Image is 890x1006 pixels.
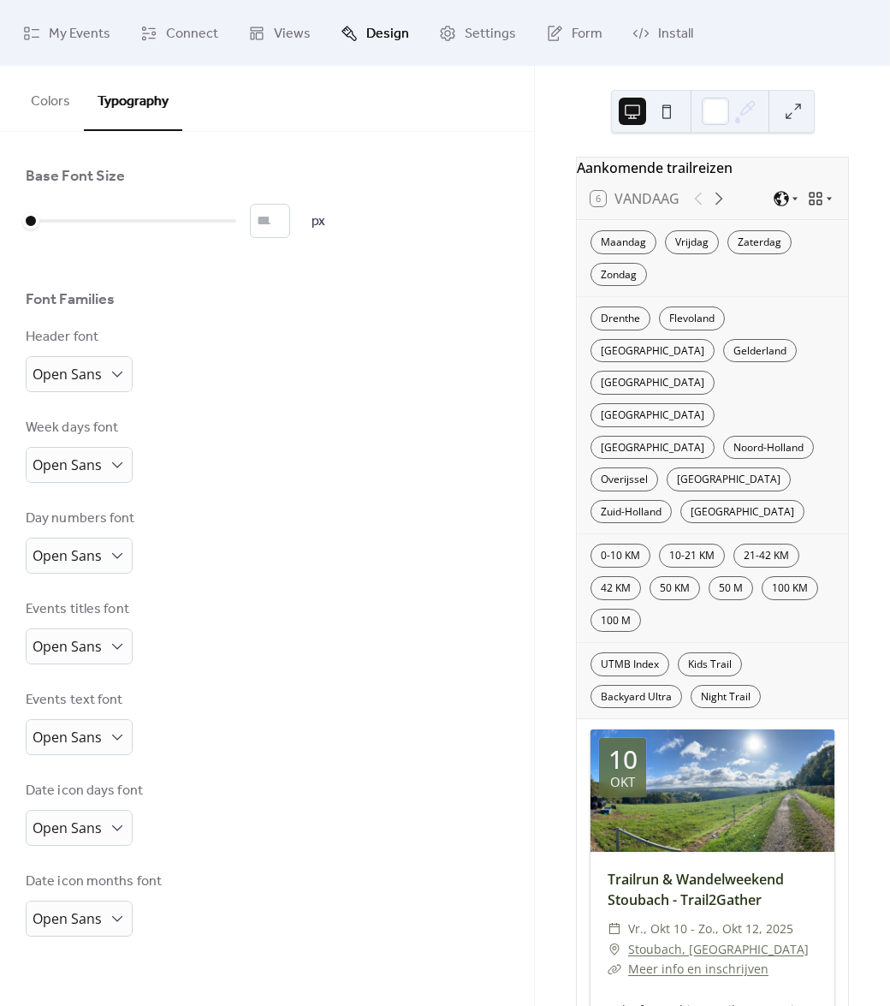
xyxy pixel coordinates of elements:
[590,339,715,363] div: [GEOGRAPHIC_DATA]
[590,230,656,254] div: Maandag
[727,230,792,254] div: Zaterdag
[26,509,135,529] div: Day numbers font
[608,919,621,939] div: ​
[26,418,129,438] div: Week days font
[49,21,110,47] span: My Events
[166,21,218,47] span: Connect
[590,652,669,676] div: UTMB Index
[709,576,753,600] div: 50 M
[17,66,84,129] button: Colors
[628,939,809,960] a: Stoubach, [GEOGRAPHIC_DATA]
[590,403,715,427] div: [GEOGRAPHIC_DATA]
[10,7,123,59] a: My Events
[590,685,682,709] div: Backyard Ultra
[590,263,647,287] div: Zondag
[608,870,784,909] a: Trailrun & Wandelweekend Stoubach - Trail2Gather
[26,872,162,892] div: Date icon months font
[608,959,621,979] div: ​
[590,371,715,395] div: [GEOGRAPHIC_DATA]
[680,500,804,524] div: [GEOGRAPHIC_DATA]
[590,307,650,330] div: Drenthe
[723,339,797,363] div: Gelderland
[628,961,768,977] a: Meer info en inschrijven
[590,436,715,460] div: [GEOGRAPHIC_DATA]
[33,728,102,747] span: Open Sans
[465,21,516,47] span: Settings
[678,652,742,676] div: Kids Trail
[590,609,641,633] div: 100 M
[628,919,793,939] span: vr., okt 10 - zo., okt 12, 2025
[533,7,615,59] a: Form
[426,7,529,59] a: Settings
[26,599,129,620] div: Events titles font
[762,576,818,600] div: 100 KM
[366,21,409,47] span: Design
[667,467,791,491] div: [GEOGRAPHIC_DATA]
[235,7,323,59] a: Views
[658,21,693,47] span: Install
[33,546,102,565] span: Open Sans
[590,500,672,524] div: Zuid-Holland
[26,166,125,187] div: Base Font Size
[577,158,848,178] div: Aankomende trailreizen
[723,436,814,460] div: Noord-Holland
[33,909,102,928] span: Open Sans
[84,66,182,131] button: Typography
[665,230,719,254] div: Vrijdag
[650,576,700,600] div: 50 KM
[733,544,799,568] div: 21-42 KM
[33,818,102,837] span: Open Sans
[610,776,635,789] div: okt
[659,307,725,330] div: Flevoland
[128,7,231,59] a: Connect
[590,576,641,600] div: 42 KM
[26,781,143,801] div: Date icon days font
[590,544,650,568] div: 0-10 KM
[572,21,602,47] span: Form
[274,21,311,47] span: Views
[608,939,621,960] div: ​
[33,455,102,474] span: Open Sans
[691,685,761,709] div: Night Trail
[311,211,325,232] span: px
[33,365,102,384] span: Open Sans
[590,467,658,491] div: Overijssel
[33,637,102,656] span: Open Sans
[26,327,129,348] div: Header font
[26,690,129,711] div: Events text font
[26,289,115,310] div: Font Families
[620,7,706,59] a: Install
[608,747,638,772] div: 10
[328,7,422,59] a: Design
[659,544,725,568] div: 10-21 KM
